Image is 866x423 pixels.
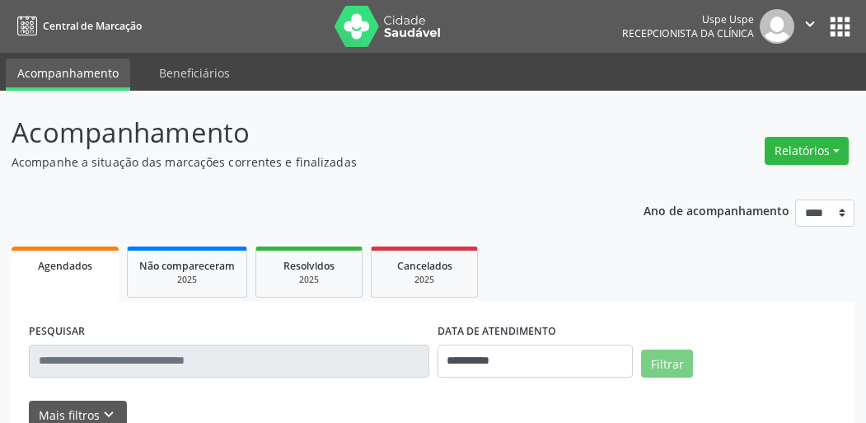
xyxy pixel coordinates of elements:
[12,12,142,40] a: Central de Marcação
[760,9,794,44] img: img
[12,112,602,153] p: Acompanhamento
[6,59,130,91] a: Acompanhamento
[12,153,602,171] p: Acompanhe a situação das marcações correntes e finalizadas
[139,274,235,286] div: 2025
[147,59,241,87] a: Beneficiários
[765,137,849,165] button: Relatórios
[38,259,92,273] span: Agendados
[139,259,235,273] span: Não compareceram
[801,15,819,33] i: 
[283,259,335,273] span: Resolvidos
[438,319,556,345] label: DATA DE ATENDIMENTO
[622,26,754,40] span: Recepcionista da clínica
[383,274,466,286] div: 2025
[268,274,350,286] div: 2025
[641,350,693,378] button: Filtrar
[794,9,826,44] button: 
[826,12,854,41] button: apps
[397,259,452,273] span: Cancelados
[43,19,142,33] span: Central de Marcação
[622,12,754,26] div: Uspe Uspe
[29,319,85,345] label: PESQUISAR
[644,200,789,220] p: Ano de acompanhamento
